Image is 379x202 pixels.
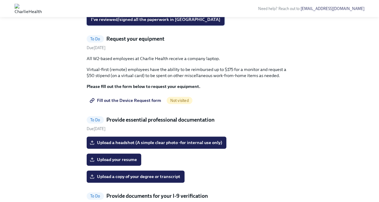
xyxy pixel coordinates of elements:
label: Upload a headshot (A simple clear photo -for internal use only) [87,136,226,149]
a: To DoProvide essential professional documentationDue[DATE] [87,116,293,132]
span: Friday, September 5th 2025, 7:00 am [87,45,105,50]
span: Not visited [167,98,192,103]
strong: Please fill out the form below to request your equipment. [87,84,200,89]
span: Fill out the Device Request form [91,97,161,103]
span: Friday, September 5th 2025, 7:00 am [87,126,105,131]
span: To Do [87,118,104,122]
span: To Do [87,37,104,41]
span: Upload a headshot (A simple clear photo -for internal use only) [91,140,222,146]
button: I've reviewed/signed all the paperwork in [GEOGRAPHIC_DATA] [87,13,224,25]
p: Virtual-first (remote) employees have the ability to be reimbursed up to $175 for a monitor and r... [87,66,293,79]
span: I've reviewed/signed all the paperwork in [GEOGRAPHIC_DATA] [91,16,220,22]
a: To DoRequest your equipmentDue[DATE] [87,35,293,51]
span: Upload a copy of your degree or transcript [91,173,180,180]
h5: Provide documents for your I-9 verification [106,192,208,200]
a: Fill out the Device Request form [87,94,165,106]
span: To Do [87,194,104,198]
label: Upload a copy of your degree or transcript [87,170,185,183]
a: [EMAIL_ADDRESS][DOMAIN_NAME] [301,6,364,11]
img: CharlieHealth [15,4,42,13]
label: Upload your resume [87,153,141,166]
span: Need help? Reach out to [258,6,364,11]
h5: Request your equipment [106,35,165,42]
h5: Provide essential professional documentation [106,116,214,123]
p: All W2-based employees at Charlie Health receive a company laptop. [87,56,293,62]
span: Upload your resume [91,157,137,163]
